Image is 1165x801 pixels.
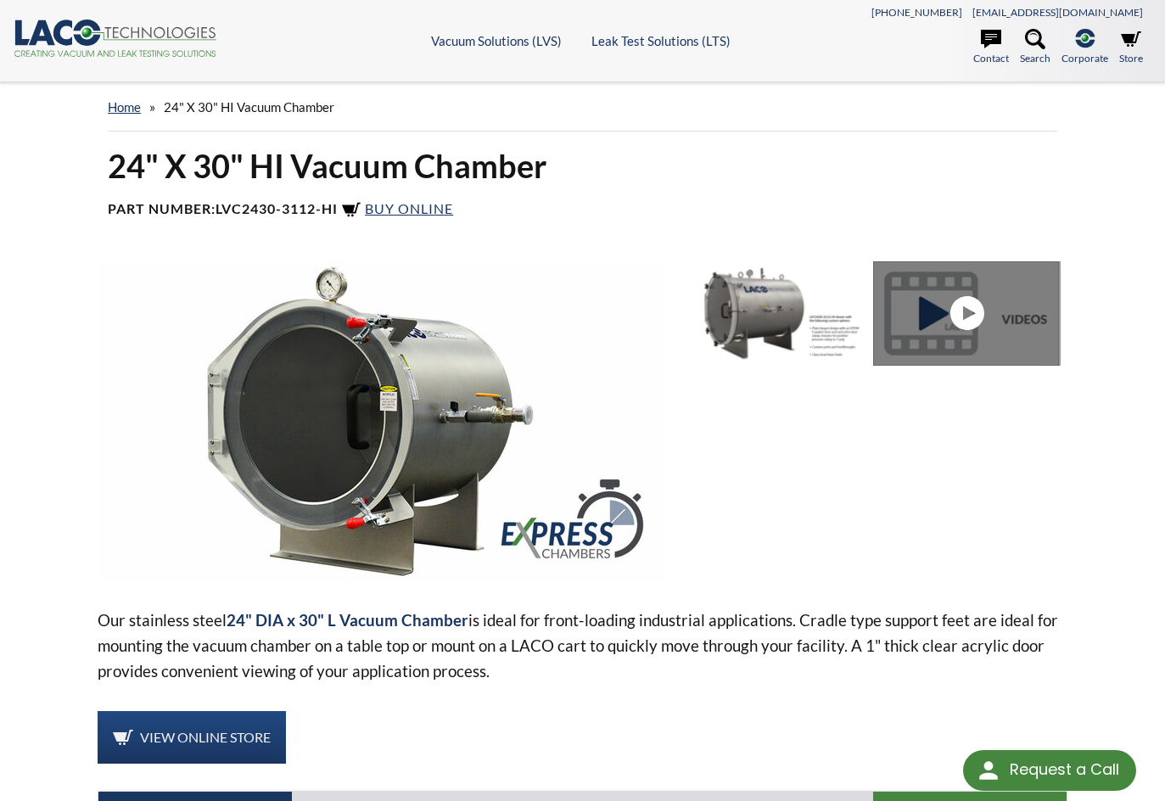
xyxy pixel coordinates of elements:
span: View Online Store [140,729,271,745]
strong: 24" DIA x 30" L Vacuum Chamber [227,610,468,630]
a: Leak Test Solutions (LTS) [591,33,731,48]
h4: Part Number: [108,200,1057,221]
a: Contact [973,29,1009,66]
span: 24" X 30" HI Vacuum Chamber [164,99,334,115]
a: Buy Online [341,200,453,216]
a: home [108,99,141,115]
a: [EMAIL_ADDRESS][DOMAIN_NAME] [972,6,1143,19]
a: View Online Store [98,711,286,764]
a: Vacuum Solutions (LVS) [431,33,562,48]
div: Request a Call [1010,750,1119,789]
h1: 24" X 30" HI Vacuum Chamber [108,145,1057,187]
span: Buy Online [365,200,453,216]
a: Store [1119,29,1143,66]
img: round button [975,757,1002,784]
img: Custom LVC2430-3112-HI with extra door clamps and ports [680,261,865,365]
div: » [108,83,1057,132]
a: Search [1020,29,1050,66]
a: Series HI Video - Watch Now! [873,261,1067,365]
div: Request a Call [963,750,1136,791]
a: [PHONE_NUMBER] [871,6,962,19]
img: LVC2430-3112-HI Horizontal SS Express Chamber, angle view [98,261,666,580]
span: Corporate [1061,50,1108,66]
p: Our stainless steel is ideal for front-loading industrial applications. Cradle type support feet ... [98,608,1067,684]
b: LVC2430-3112-HI [216,200,338,216]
